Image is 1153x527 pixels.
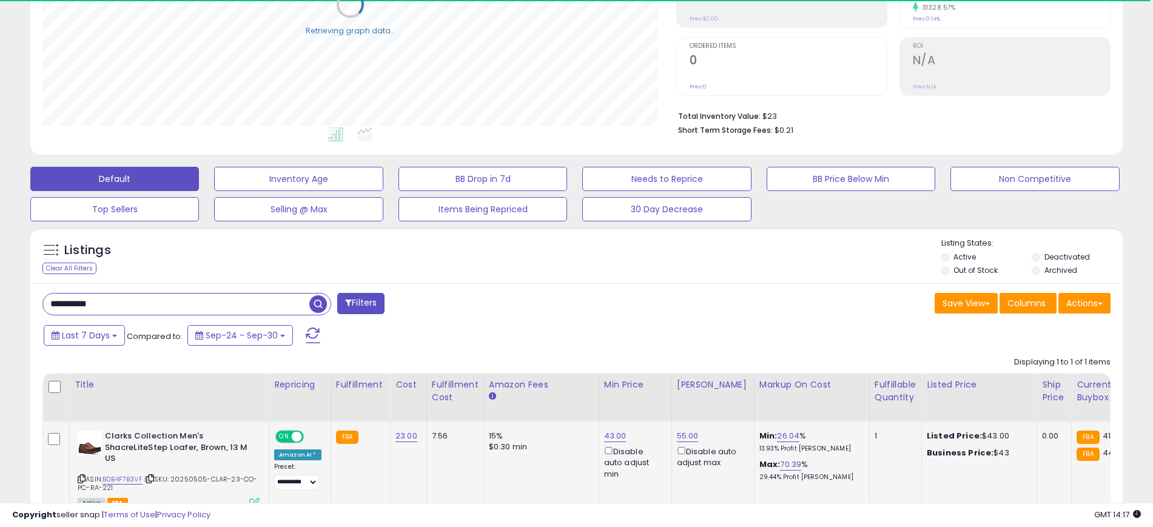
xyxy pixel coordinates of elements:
button: Inventory Age [214,167,383,191]
div: 1 [875,431,912,441]
span: Compared to: [127,331,183,342]
div: Amazon Fees [489,378,594,391]
div: ASIN: [78,431,260,507]
p: Listing States: [941,238,1123,249]
div: Min Price [604,378,667,391]
small: Prev: $0.00 [690,15,718,22]
div: $0.30 min [489,441,590,452]
div: Preset: [274,463,321,490]
span: Sep-24 - Sep-30 [206,329,278,341]
small: 31328.57% [918,3,956,12]
div: % [759,431,860,453]
div: Listed Price [927,378,1032,391]
div: 15% [489,431,590,441]
div: Fulfillable Quantity [875,378,916,404]
button: Items Being Repriced [398,197,567,221]
div: Retrieving graph data.. [306,25,394,36]
label: Active [953,252,976,262]
b: Business Price: [927,447,993,458]
p: 13.93% Profit [PERSON_NAME] [759,445,860,453]
span: 2025-10-8 14:17 GMT [1094,509,1141,520]
a: 26.04 [777,430,799,442]
a: 70.39 [780,458,801,471]
div: Cost [395,378,422,391]
span: Ordered Items [690,43,887,50]
span: FBA [107,498,128,508]
small: Prev: 0 [690,83,707,90]
button: Last 7 Days [44,325,125,346]
div: Ship Price [1042,378,1066,404]
button: Non Competitive [950,167,1119,191]
button: Sep-24 - Sep-30 [187,325,293,346]
th: The percentage added to the cost of goods (COGS) that forms the calculator for Min & Max prices. [754,374,869,421]
div: $43 [927,448,1027,458]
span: 44.84 [1103,447,1126,458]
small: FBA [1077,448,1099,461]
small: Prev: N/A [913,83,936,90]
label: Archived [1044,265,1077,275]
small: Prev: 0.14% [913,15,940,22]
h5: Listings [64,242,111,259]
b: Total Inventory Value: [678,111,761,121]
h2: 0 [690,53,887,70]
b: Max: [759,458,781,470]
label: Out of Stock [953,265,998,275]
button: Filters [337,293,385,314]
strong: Copyright [12,509,56,520]
a: Privacy Policy [157,509,210,520]
button: Needs to Reprice [582,167,751,191]
a: 55.00 [677,430,699,442]
span: $0.21 [775,124,793,136]
button: Columns [1000,293,1057,314]
span: 41.16 [1103,430,1120,441]
div: Disable auto adjust max [677,445,745,468]
span: ON [277,432,292,442]
b: Listed Price: [927,430,982,441]
div: 0.00 [1042,431,1062,441]
div: Fulfillment [336,378,385,391]
button: Top Sellers [30,197,199,221]
div: 7.56 [432,431,474,441]
button: BB Drop in 7d [398,167,567,191]
div: Title [75,378,264,391]
li: $23 [678,108,1101,123]
span: OFF [302,432,321,442]
div: [PERSON_NAME] [677,378,749,391]
b: Short Term Storage Fees: [678,125,773,135]
div: Fulfillment Cost [432,378,479,404]
div: $43.00 [927,431,1027,441]
button: Selling @ Max [214,197,383,221]
small: FBA [336,431,358,444]
button: Actions [1058,293,1111,314]
b: Min: [759,430,778,441]
div: % [759,459,860,482]
button: 30 Day Decrease [582,197,751,221]
span: ROI [913,43,1110,50]
small: Amazon Fees. [489,391,496,402]
button: Save View [935,293,998,314]
div: Displaying 1 to 1 of 1 items [1014,357,1111,368]
label: Deactivated [1044,252,1090,262]
span: Columns [1007,297,1046,309]
div: seller snap | | [12,509,210,521]
span: All listings currently available for purchase on Amazon [78,498,106,508]
a: Terms of Use [104,509,155,520]
a: 23.00 [395,430,417,442]
div: Repricing [274,378,326,391]
a: 43.00 [604,430,627,442]
button: BB Price Below Min [767,167,935,191]
p: 29.44% Profit [PERSON_NAME] [759,473,860,482]
div: Amazon AI * [274,449,321,460]
span: | SKU: 20250505-CLAR-23-CO-PC-RA-221 [78,474,258,492]
div: Clear All Filters [42,263,96,274]
div: Markup on Cost [759,378,864,391]
div: Disable auto adjust min [604,445,662,480]
b: Clarks Collection Men's ShacreLiteStep Loafer, Brown, 13 M US [105,431,252,468]
small: FBA [1077,431,1099,444]
button: Default [30,167,199,191]
a: B0B4F7B3VF [103,474,143,485]
div: Current Buybox Price [1077,378,1139,404]
span: Last 7 Days [62,329,110,341]
h2: N/A [913,53,1110,70]
img: 31SF28VGSNL._SL40_.jpg [78,431,102,455]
